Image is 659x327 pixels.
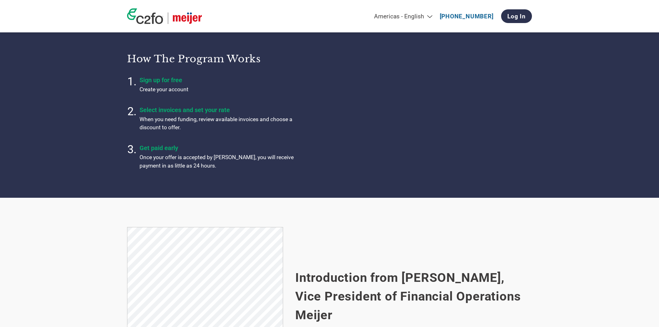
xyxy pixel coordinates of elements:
[140,106,295,114] h4: Select invoices and set your rate
[173,12,202,24] img: Meijer
[501,9,532,23] a: Log In
[140,76,295,84] h4: Sign up for free
[140,144,295,152] h4: Get paid early
[295,268,532,325] h2: Introduction from [PERSON_NAME], Vice President of Financial Operations Meijer
[127,8,163,24] img: c2fo logo
[440,13,494,20] a: [PHONE_NUMBER]
[140,153,295,170] p: Once your offer is accepted by [PERSON_NAME], you will receive payment in as little as 24 hours.
[127,53,322,65] h3: How the program works
[140,115,295,132] p: When you need funding, review available invoices and choose a discount to offer.
[140,85,295,93] p: Create your account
